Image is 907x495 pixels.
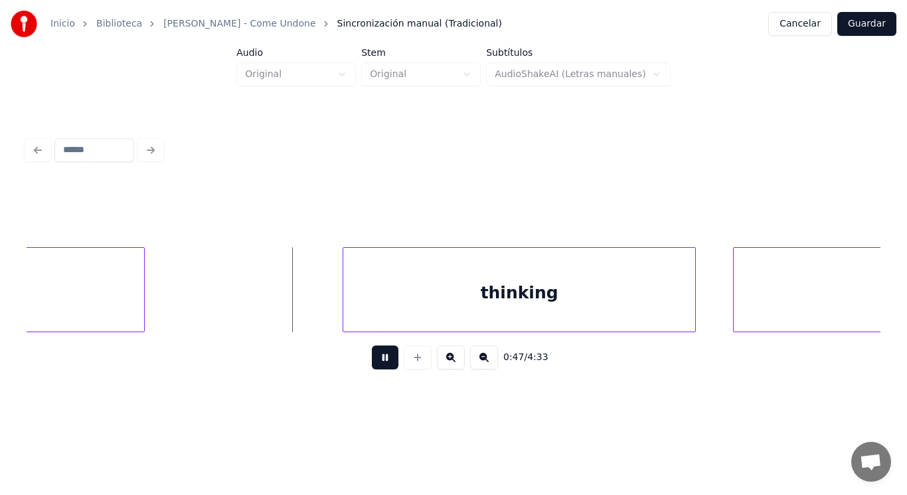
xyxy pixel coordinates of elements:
button: Cancelar [768,12,832,36]
div: / [503,351,535,364]
span: 4:33 [527,351,548,364]
img: youka [11,11,37,37]
a: Inicio [50,17,75,31]
span: Sincronización manual (Tradicional) [337,17,502,31]
label: Stem [361,48,481,57]
span: 0:47 [503,351,524,364]
button: Guardar [837,12,896,36]
a: Biblioteca [96,17,142,31]
label: Audio [236,48,356,57]
label: Subtítulos [486,48,671,57]
a: Chat abierto [851,442,891,482]
a: [PERSON_NAME] - Come Undone [163,17,315,31]
nav: breadcrumb [50,17,502,31]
